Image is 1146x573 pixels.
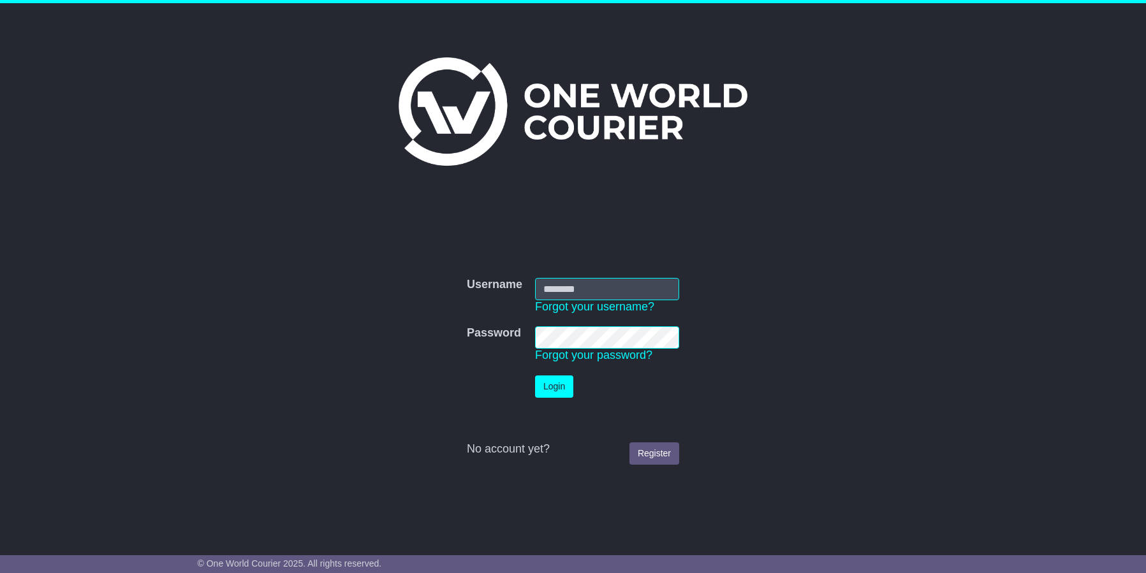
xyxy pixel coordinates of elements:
div: No account yet? [467,442,679,456]
a: Register [629,442,679,465]
span: © One World Courier 2025. All rights reserved. [198,558,382,569]
button: Login [535,375,573,398]
a: Forgot your username? [535,300,654,313]
img: One World [399,57,747,166]
label: Password [467,326,521,340]
label: Username [467,278,522,292]
a: Forgot your password? [535,349,652,361]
